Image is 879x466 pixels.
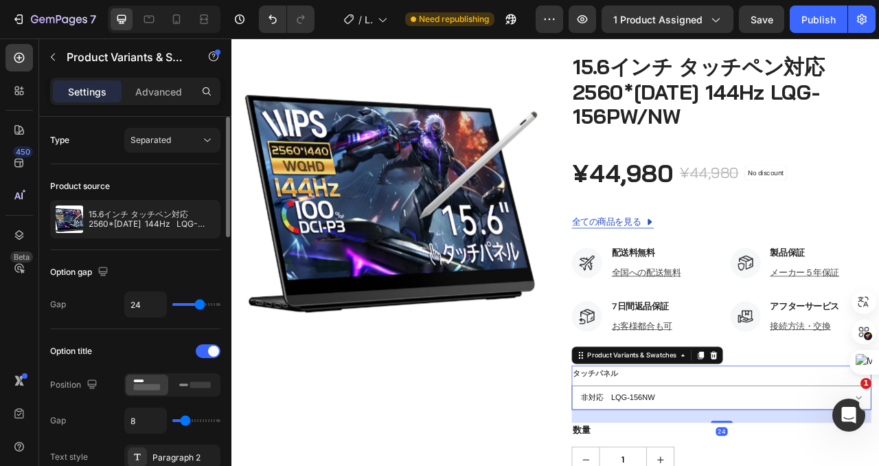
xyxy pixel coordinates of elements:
[635,267,673,305] img: Alt Image
[50,180,110,192] div: Product source
[433,267,471,305] img: Alt Image
[685,333,773,350] p: アフターサービス
[433,417,493,436] legend: タッチパネル
[685,265,773,282] p: 製品保証
[89,210,215,229] p: 15.6インチ タッチペン対応 2560*[DATE] 144Hz LQG-156PW/NW
[90,11,96,27] p: 7
[433,225,537,242] a: 全ての商品を見る
[801,12,836,27] div: Publish
[365,12,372,27] span: LQG-156_T
[50,298,66,311] div: Gap
[685,291,773,305] a: メーカー５年保証
[231,38,879,466] iframe: Design area
[50,134,69,146] div: Type
[5,5,102,33] button: 7
[50,376,100,395] div: Position
[152,452,217,464] div: Paragraph 2
[130,135,171,145] span: Separated
[433,225,521,242] div: 全ての商品を見る
[751,14,773,25] span: Save
[483,333,560,350] p: 7日間返品保証
[10,252,33,263] div: Beta
[739,5,784,33] button: Save
[124,128,220,153] button: Separated
[433,20,814,117] h2: 15.6インチ タッチペン対応 2560*[DATE] 144Hz LQG-156PW/NW
[259,5,315,33] div: Undo/Redo
[358,12,362,27] span: /
[50,451,88,463] div: Text style
[613,12,703,27] span: 1 product assigned
[433,151,563,191] div: ¥44,980
[419,13,489,25] span: Need republishing
[685,359,762,373] a: 接続方法・交換
[67,49,183,65] p: Product Variants & Swatches
[790,5,847,33] button: Publish
[135,85,182,99] p: Advanced
[50,345,92,357] div: Option title
[50,414,66,427] div: Gap
[602,5,733,33] button: 1 product assigned
[483,265,571,282] p: 配送料無料
[125,292,166,317] input: Auto
[635,335,673,373] img: Alt Image
[68,85,106,99] p: Settings
[56,206,83,233] img: product feature img
[483,291,571,305] a: 全国への配送無料
[50,263,111,282] div: Option gap
[483,359,560,373] a: お客様都合も可
[13,146,33,157] div: 450
[125,408,166,433] input: Auto
[832,399,865,432] iframe: Intercom live chat
[433,335,471,373] img: Alt Image
[657,165,703,177] p: No discount
[569,155,647,187] div: ¥44,980
[450,397,569,410] div: Product Variants & Swatches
